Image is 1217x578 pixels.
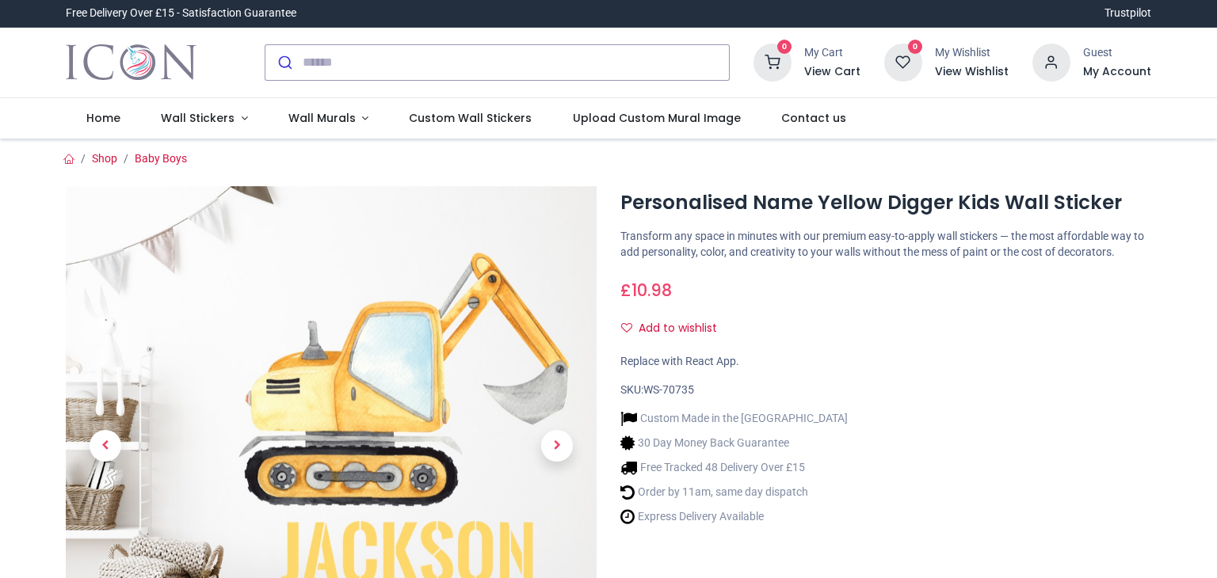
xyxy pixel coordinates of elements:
span: Home [86,110,120,126]
img: Icon Wall Stickers [66,40,196,85]
a: My Account [1083,64,1151,80]
span: WS-70735 [643,383,694,396]
a: Wall Stickers [140,98,268,139]
a: 0 [753,55,792,67]
div: Replace with React App. [620,354,1151,370]
span: Next [541,430,573,462]
a: Trustpilot [1104,6,1151,21]
div: SKU: [620,382,1151,398]
a: View Cart [804,64,860,80]
i: Add to wishlist [621,322,632,333]
button: Add to wishlistAdd to wishlist [620,315,731,342]
div: My Wishlist [935,45,1009,61]
a: Logo of Icon Wall Stickers [66,40,196,85]
span: Previous [90,430,121,462]
span: Upload Custom Mural Image [573,110,741,126]
li: 30 Day Money Back Guarantee [620,435,848,451]
div: Guest [1083,45,1151,61]
li: Custom Made in the [GEOGRAPHIC_DATA] [620,410,848,427]
li: Express Delivery Available [620,508,848,525]
span: Wall Stickers [161,110,235,126]
span: Contact us [781,110,846,126]
a: Baby Boys [135,152,187,165]
span: £ [620,279,672,302]
h1: Personalised Name Yellow Digger Kids Wall Sticker [620,189,1151,216]
a: Wall Murals [268,98,389,139]
div: Free Delivery Over £15 - Satisfaction Guarantee [66,6,296,21]
a: View Wishlist [935,64,1009,80]
div: My Cart [804,45,860,61]
span: 10.98 [631,279,672,302]
a: 0 [884,55,922,67]
li: Order by 11am, same day dispatch [620,484,848,500]
li: Free Tracked 48 Delivery Over £15 [620,459,848,476]
span: Wall Murals [288,110,356,126]
sup: 0 [777,40,792,55]
button: Submit [265,45,303,80]
sup: 0 [908,40,923,55]
a: Shop [92,152,117,165]
p: Transform any space in minutes with our premium easy-to-apply wall stickers — the most affordable... [620,229,1151,260]
span: Custom Wall Stickers [409,110,532,126]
